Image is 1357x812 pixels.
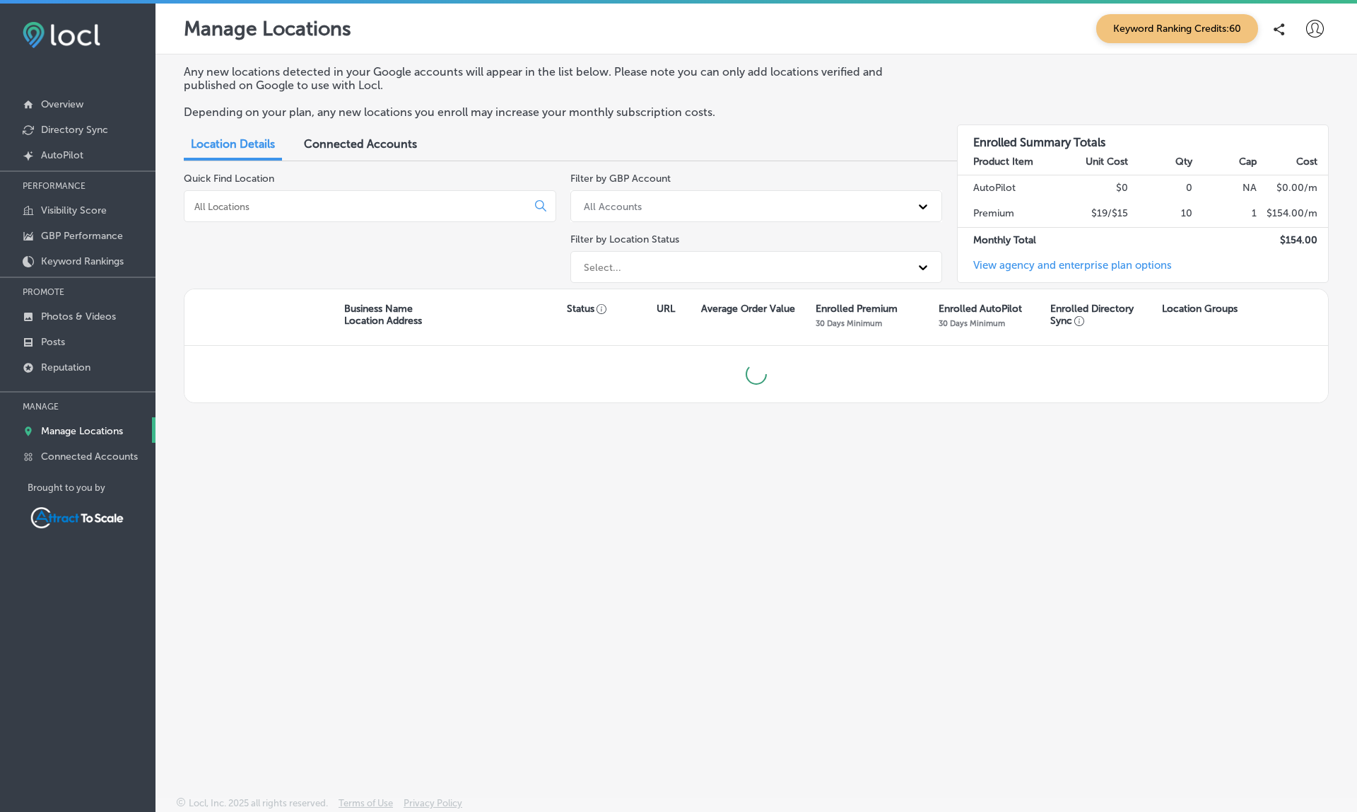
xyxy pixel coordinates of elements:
div: Select... [584,261,621,273]
label: Filter by GBP Account [570,173,671,185]
td: $ 154.00 [1257,227,1328,253]
p: URL [657,303,675,315]
p: Manage Locations [41,425,123,437]
th: Cap [1193,149,1257,175]
label: Filter by Location Status [570,233,679,245]
td: $19/$15 [1064,201,1129,227]
p: Location Groups [1162,303,1238,315]
p: Locl, Inc. 2025 all rights reserved. [189,798,328,808]
label: Quick Find Location [184,173,274,185]
p: Enrolled AutoPilot [939,303,1022,315]
th: Cost [1257,149,1328,175]
h3: Enrolled Summary Totals [958,125,1329,149]
img: fda3e92497d09a02dc62c9cd864e3231.png [23,22,100,48]
p: Any new locations detected in your Google accounts will appear in the list below. Please note you... [184,65,928,92]
td: AutoPilot [958,175,1065,201]
a: View agency and enterprise plan options [958,259,1172,282]
th: Qty [1129,149,1193,175]
p: 30 Days Minimum [816,318,882,328]
td: 1 [1193,201,1257,227]
p: Enrolled Premium [816,303,898,315]
p: Posts [41,336,65,348]
th: Unit Cost [1064,149,1129,175]
span: Location Details [191,137,275,151]
p: Manage Locations [184,17,351,40]
p: Business Name Location Address [344,303,422,327]
strong: Product Item [973,156,1033,168]
p: Status [567,303,656,315]
p: Visibility Score [41,204,107,216]
td: 0 [1129,175,1193,201]
td: $0 [1064,175,1129,201]
input: All Locations [193,200,524,213]
td: NA [1193,175,1257,201]
p: Overview [41,98,83,110]
p: AutoPilot [41,149,83,161]
p: Reputation [41,361,90,373]
td: $ 0.00 /m [1257,175,1328,201]
img: Attract To Scale [28,504,127,531]
p: Depending on your plan, any new locations you enroll may increase your monthly subscription costs. [184,105,928,119]
p: Photos & Videos [41,311,116,323]
p: 30 Days Minimum [939,318,1005,328]
td: $ 154.00 /m [1257,201,1328,227]
p: Connected Accounts [41,451,138,463]
span: Connected Accounts [304,137,417,151]
div: All Accounts [584,200,642,212]
p: Enrolled Directory Sync [1050,303,1155,327]
span: Keyword Ranking Credits: 60 [1096,14,1258,43]
p: Keyword Rankings [41,255,124,267]
p: Average Order Value [701,303,795,315]
p: GBP Performance [41,230,123,242]
td: 10 [1129,201,1193,227]
td: Premium [958,201,1065,227]
p: Directory Sync [41,124,108,136]
td: Monthly Total [958,227,1065,253]
p: Brought to you by [28,482,155,493]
